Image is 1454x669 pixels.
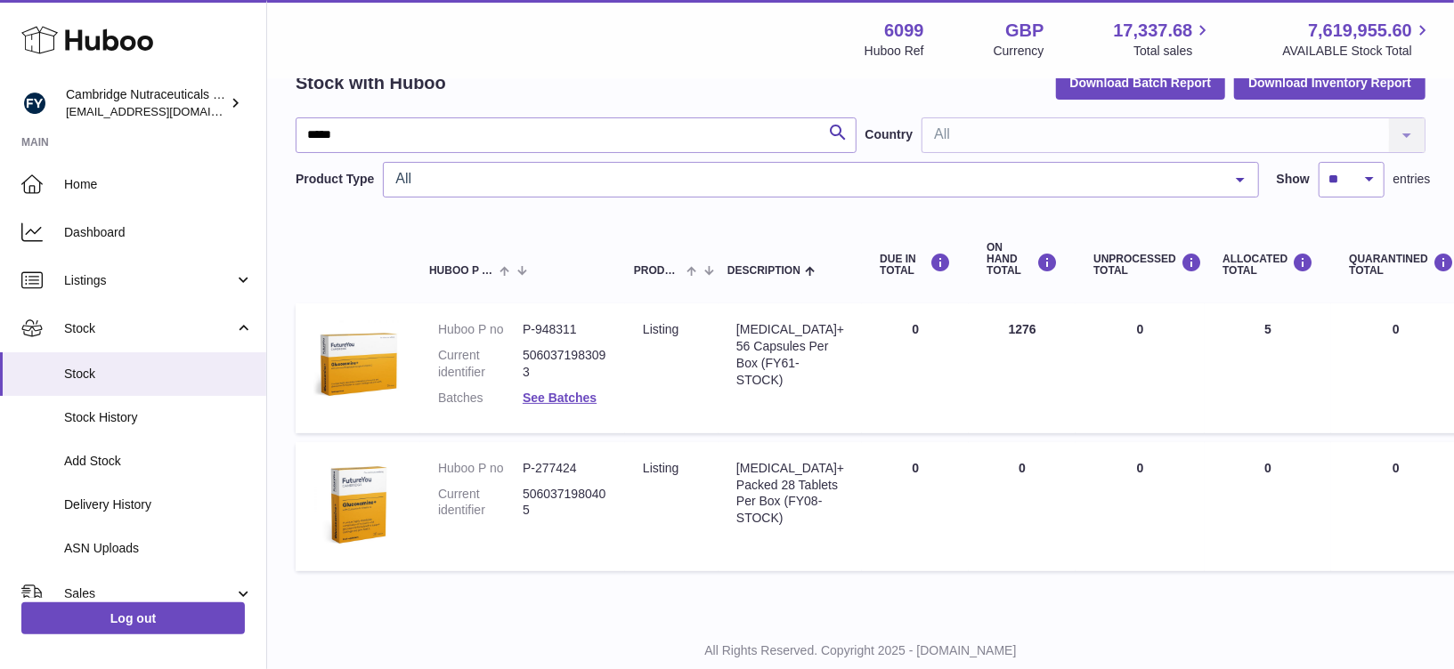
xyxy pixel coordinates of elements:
div: QUARANTINED Total [1349,253,1442,277]
span: Listings [64,272,234,289]
td: 0 [1076,442,1205,571]
h2: Stock with Huboo [296,71,446,95]
span: Add Stock [64,453,253,470]
span: 17,337.68 [1113,19,1192,43]
a: Log out [21,602,245,634]
div: UNPROCESSED Total [1093,253,1187,277]
dt: Huboo P no [438,460,523,477]
td: 0 [862,303,969,433]
dt: Current identifier [438,486,523,520]
a: 7,619,955.60 AVAILABLE Stock Total [1282,19,1433,60]
strong: GBP [1005,19,1044,43]
dd: 5060371983093 [523,347,607,381]
div: Cambridge Nutraceuticals Ltd [66,86,226,120]
label: Show [1277,171,1310,188]
div: ON HAND Total [987,242,1058,278]
td: 0 [1076,303,1205,433]
span: Stock [64,366,253,383]
div: ALLOCATED Total [1222,253,1313,277]
span: Dashboard [64,224,253,241]
td: 0 [1205,442,1331,571]
span: Description [727,265,800,277]
span: Stock History [64,409,253,426]
span: listing [643,322,678,336]
div: [MEDICAL_DATA]+ 56 Capsules Per Box (FY61-STOCK) [736,321,844,389]
strong: 6099 [884,19,924,43]
span: 0 [1393,461,1400,475]
span: Sales [64,585,234,602]
span: listing [643,461,678,475]
dd: P-948311 [523,321,607,338]
span: entries [1393,171,1431,188]
img: product image [313,321,402,410]
a: 17,337.68 Total sales [1113,19,1213,60]
span: 7,619,955.60 [1308,19,1412,43]
dt: Batches [438,390,523,407]
span: ASN Uploads [64,540,253,557]
span: Huboo P no [429,265,495,277]
span: [EMAIL_ADDRESS][DOMAIN_NAME] [66,104,262,118]
label: Country [865,126,914,143]
span: Product Type [634,265,682,277]
div: DUE IN TOTAL [880,253,951,277]
td: 0 [969,442,1076,571]
span: Total sales [1133,43,1213,60]
td: 5 [1205,303,1331,433]
p: All Rights Reserved. Copyright 2025 - [DOMAIN_NAME] [281,642,1440,659]
dd: P-277424 [523,460,607,477]
label: Product Type [296,171,374,188]
span: Stock [64,320,234,337]
dd: 5060371980405 [523,486,607,520]
td: 1276 [969,303,1076,433]
span: Delivery History [64,496,253,513]
span: All [391,170,1222,188]
div: [MEDICAL_DATA]+ Packed 28 Tablets Per Box (FY08-STOCK) [736,460,844,528]
dt: Current identifier [438,347,523,381]
div: Huboo Ref [865,43,924,60]
button: Download Batch Report [1056,67,1226,99]
img: product image [313,460,402,549]
td: 0 [862,442,969,571]
dt: Huboo P no [438,321,523,338]
a: See Batches [523,391,597,405]
img: huboo@camnutra.com [21,90,48,117]
button: Download Inventory Report [1234,67,1426,99]
div: Currency [994,43,1044,60]
span: AVAILABLE Stock Total [1282,43,1433,60]
span: 0 [1393,322,1400,336]
span: Home [64,176,253,193]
